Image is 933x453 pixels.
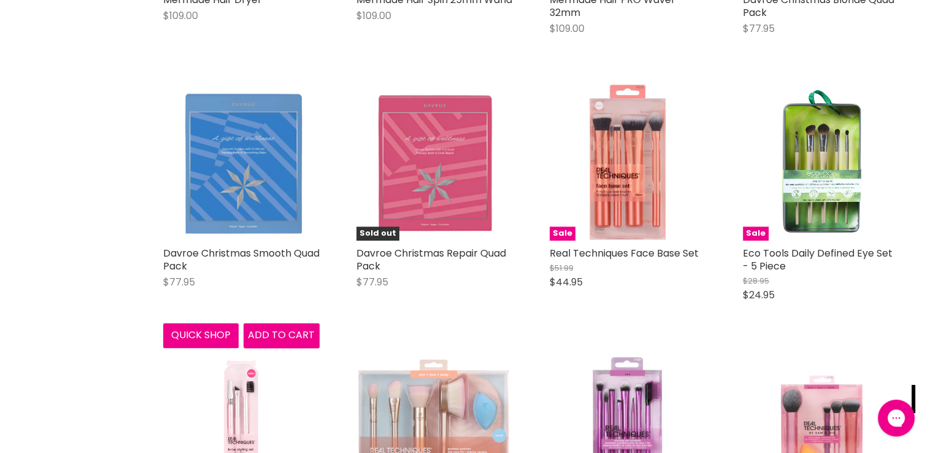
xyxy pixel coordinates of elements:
[550,275,583,289] span: $44.95
[743,21,775,36] span: $77.95
[550,84,706,241] img: Real Techniques Face Base Set
[248,328,315,342] span: Add to cart
[163,246,320,273] a: Davroe Christmas Smooth Quad Pack
[743,275,769,287] span: $28.95
[743,226,769,241] span: Sale
[743,246,893,273] a: Eco Tools Daily Defined Eye Set - 5 Piece
[743,84,899,241] img: Eco Tools Daily Defined Eye Set - 5 Piece
[872,395,921,441] iframe: Gorgias live chat messenger
[172,84,310,241] img: Davroe Christmas Smooth Quad Pack
[163,275,195,289] span: $77.95
[356,9,391,23] span: $109.00
[356,246,506,273] a: Davroe Christmas Repair Quad Pack
[743,84,899,241] a: Eco Tools Daily Defined Eye Set - 5 PieceSale
[356,226,399,241] span: Sold out
[361,84,507,241] img: Davroe Christmas Repair Quad Pack
[550,262,574,274] span: $51.99
[163,84,320,241] a: Davroe Christmas Smooth Quad Pack
[163,9,198,23] span: $109.00
[743,288,775,302] span: $24.95
[244,323,320,347] button: Add to cart
[550,226,575,241] span: Sale
[356,275,388,289] span: $77.95
[550,246,699,260] a: Real Techniques Face Base Set
[550,84,706,241] a: Real Techniques Face Base SetSale
[356,84,513,241] a: Davroe Christmas Repair Quad PackSold out
[550,21,585,36] span: $109.00
[163,323,239,347] button: Quick shop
